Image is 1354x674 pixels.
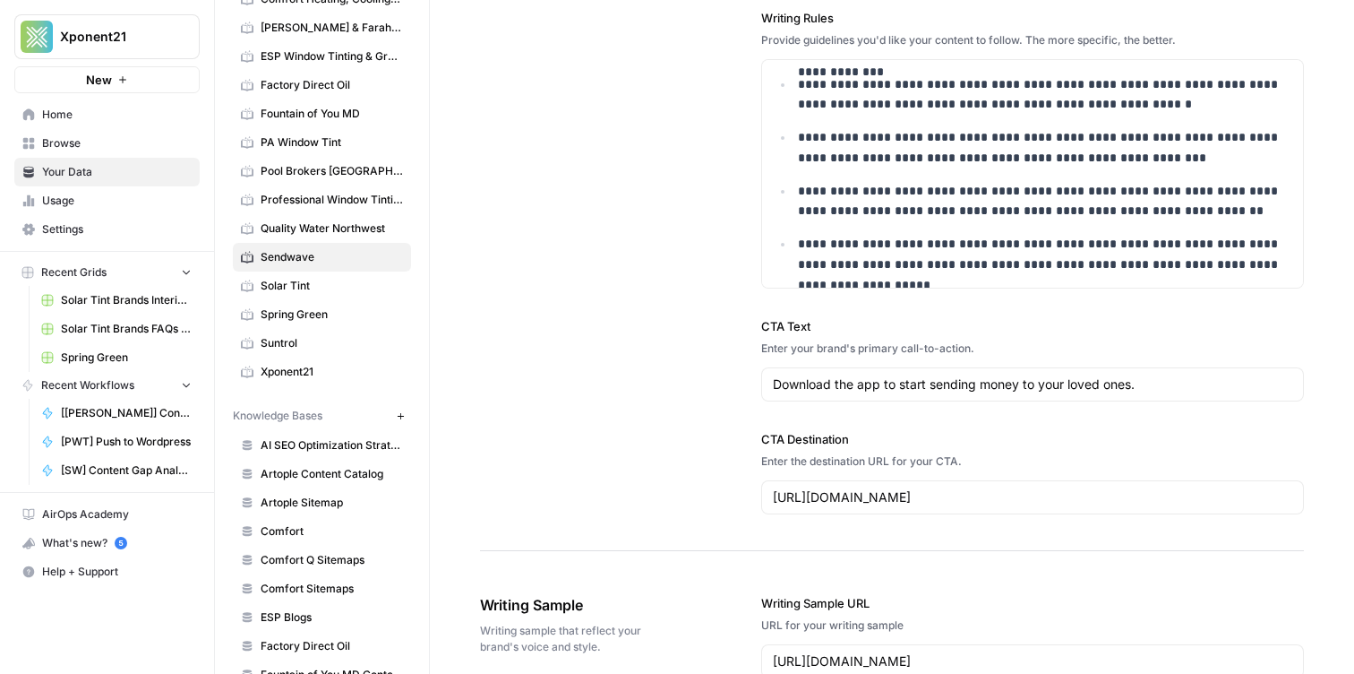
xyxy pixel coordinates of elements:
a: AI SEO Optimization Strategy Playbook [233,431,411,460]
button: New [14,66,200,93]
a: [SW] Content Gap Analysis [33,456,200,485]
span: [SW] Content Gap Analysis [61,462,192,479]
span: Help + Support [42,564,192,580]
a: Solar Tint [233,272,411,300]
span: Quality Water Northwest [261,220,403,237]
button: Recent Workflows [14,372,200,399]
a: Settings [14,215,200,244]
span: Solar Tint Brands FAQs Workflows [61,321,192,337]
span: Knowledge Bases [233,408,322,424]
span: Professional Window Tinting [261,192,403,208]
a: Suntrol [233,329,411,358]
span: Home [42,107,192,123]
input: www.sundaysoccer.com/game-day [773,652,1292,670]
span: Recent Workflows [41,377,134,393]
a: Artople Content Catalog [233,460,411,488]
span: Pool Brokers [GEOGRAPHIC_DATA] [261,163,403,179]
a: Factory Direct Oil [233,71,411,99]
button: What's new? 5 [14,529,200,557]
input: www.sundaysoccer.com/gearup [773,488,1292,506]
div: URL for your writing sample [761,618,1304,634]
label: Writing Sample URL [761,594,1304,612]
span: Comfort Q Sitemaps [261,552,403,568]
a: Solar Tint Brands Interior Page Content [33,286,200,315]
span: Artople Content Catalog [261,466,403,482]
span: Comfort [261,523,403,540]
a: Comfort Q Sitemaps [233,546,411,575]
span: PA Window Tint [261,134,403,151]
button: Recent Grids [14,259,200,286]
span: AirOps Academy [42,506,192,523]
span: [PWT] Push to Wordpress [61,434,192,450]
label: CTA Destination [761,430,1304,448]
div: What's new? [15,530,199,557]
span: Usage [42,193,192,209]
span: [PERSON_NAME] & Farah Eye & Laser Center [261,20,403,36]
span: Settings [42,221,192,238]
a: Professional Window Tinting [233,186,411,214]
a: [[PERSON_NAME]] Content Gap Analysis [33,399,200,428]
span: Recent Grids [41,264,107,281]
span: Xponent21 [261,364,403,380]
div: Provide guidelines you'd like your content to follow. The more specific, the better. [761,32,1304,48]
span: ESP Blogs [261,609,403,626]
span: Comfort Sitemaps [261,581,403,597]
span: Writing sample that reflect your brand's voice and style. [480,623,661,655]
div: Enter your brand's primary call-to-action. [761,341,1304,357]
a: PA Window Tint [233,128,411,157]
span: Writing Sample [480,594,661,616]
a: Comfort Sitemaps [233,575,411,603]
span: [[PERSON_NAME]] Content Gap Analysis [61,405,192,421]
span: Fountain of You MD [261,106,403,122]
input: Gear up and get in the game with Sunday Soccer! [773,376,1292,393]
span: New [86,71,112,89]
span: Browse [42,135,192,151]
span: Artople Sitemap [261,495,403,511]
span: Xponent21 [60,28,168,46]
span: AI SEO Optimization Strategy Playbook [261,437,403,454]
span: Suntrol [261,335,403,351]
a: Spring Green [33,343,200,372]
a: Fountain of You MD [233,99,411,128]
a: Quality Water Northwest [233,214,411,243]
a: 5 [115,537,127,549]
a: Factory Direct Oil [233,632,411,661]
a: Usage [14,186,200,215]
span: Your Data [42,164,192,180]
a: Solar Tint Brands FAQs Workflows [33,315,200,343]
a: Browse [14,129,200,158]
a: Your Data [14,158,200,186]
a: ESP Window Tinting & Graphics [233,42,411,71]
a: Pool Brokers [GEOGRAPHIC_DATA] [233,157,411,186]
span: Spring Green [61,350,192,366]
a: Spring Green [233,300,411,329]
span: Factory Direct Oil [261,77,403,93]
span: Solar Tint Brands Interior Page Content [61,292,192,308]
label: Writing Rules [761,9,1304,27]
span: Factory Direct Oil [261,638,403,654]
a: Xponent21 [233,358,411,386]
span: ESP Window Tinting & Graphics [261,48,403,65]
img: Xponent21 Logo [21,21,53,53]
span: Sendwave [261,249,403,265]
a: [PWT] Push to Wordpress [33,428,200,456]
label: CTA Text [761,317,1304,335]
span: Solar Tint [261,278,403,294]
a: [PERSON_NAME] & Farah Eye & Laser Center [233,13,411,42]
a: Artople Sitemap [233,488,411,517]
a: AirOps Academy [14,500,200,529]
div: Enter the destination URL for your CTA. [761,454,1304,470]
text: 5 [118,539,123,548]
span: Spring Green [261,307,403,323]
a: ESP Blogs [233,603,411,632]
button: Help + Support [14,557,200,586]
a: Home [14,100,200,129]
button: Workspace: Xponent21 [14,14,200,59]
a: Comfort [233,517,411,546]
a: Sendwave [233,243,411,272]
